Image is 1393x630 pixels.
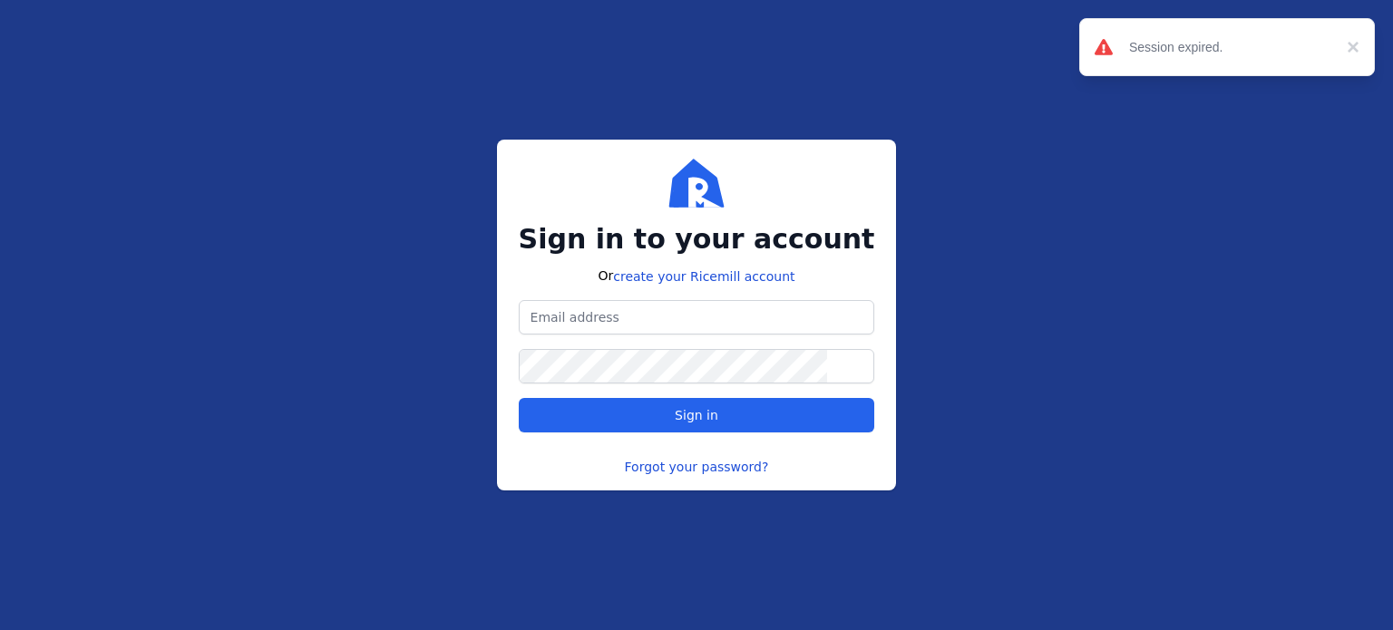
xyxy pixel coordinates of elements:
span: Sign in [675,408,718,422]
p: Or [598,267,794,286]
a: Forgot your password? [625,458,769,476]
button: Sign in [519,398,875,432]
a: create your Ricemill account [613,269,794,284]
img: Ricemill Logo [667,154,726,212]
h2: Sign in to your account [519,223,875,256]
button: close [1338,36,1359,58]
div: Session expired. [1129,38,1338,56]
input: Email address [520,301,874,334]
